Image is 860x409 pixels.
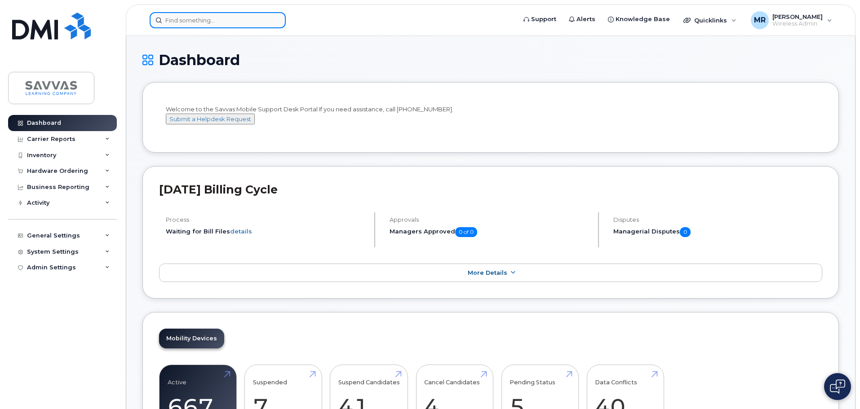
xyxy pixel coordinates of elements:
h5: Managerial Disputes [613,227,822,237]
span: 0 of 0 [455,227,477,237]
div: Welcome to the Savvas Mobile Support Desk Portal If you need assistance, call [PHONE_NUMBER]. [166,105,816,133]
a: Submit a Helpdesk Request [166,115,255,123]
h4: Process [166,216,367,223]
img: Open chat [830,379,845,394]
a: details [230,228,252,235]
h1: Dashboard [142,52,839,68]
button: Submit a Helpdesk Request [166,114,255,125]
span: 0 [680,227,691,237]
h2: [DATE] Billing Cycle [159,183,822,196]
h4: Approvals [390,216,590,223]
li: Waiting for Bill Files [166,227,367,236]
span: More Details [468,269,507,276]
h4: Disputes [613,216,822,223]
a: Mobility Devices [159,329,224,348]
h5: Managers Approved [390,227,590,237]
